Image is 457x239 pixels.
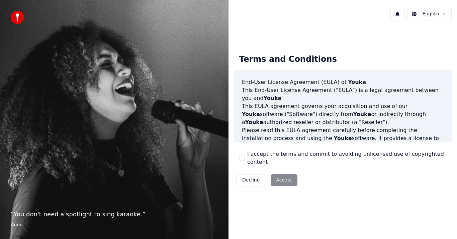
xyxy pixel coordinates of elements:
[11,11,24,24] img: youka
[264,95,282,101] span: Youka
[242,86,444,102] p: This End-User License Agreement ("EULA") is a legal agreement between you and
[353,111,371,117] span: Youka
[11,222,218,228] footer: Anon
[348,79,366,85] span: Youka
[234,49,342,70] div: Terms and Conditions
[245,119,263,125] span: Youka
[334,135,352,141] span: Youka
[11,210,218,219] p: “ You don't need a spotlight to sing karaoke. ”
[242,102,444,126] p: This EULA agreement governs your acquisition and use of our software ("Software") directly from o...
[247,150,446,166] label: I accept the terms and commit to avoiding unlicensed use of copyrighted content
[242,111,260,117] span: Youka
[237,174,265,186] button: Decline
[242,78,444,86] h3: End-User License Agreement (EULA) of
[242,126,444,158] p: Please read this EULA agreement carefully before completing the installation process and using th...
